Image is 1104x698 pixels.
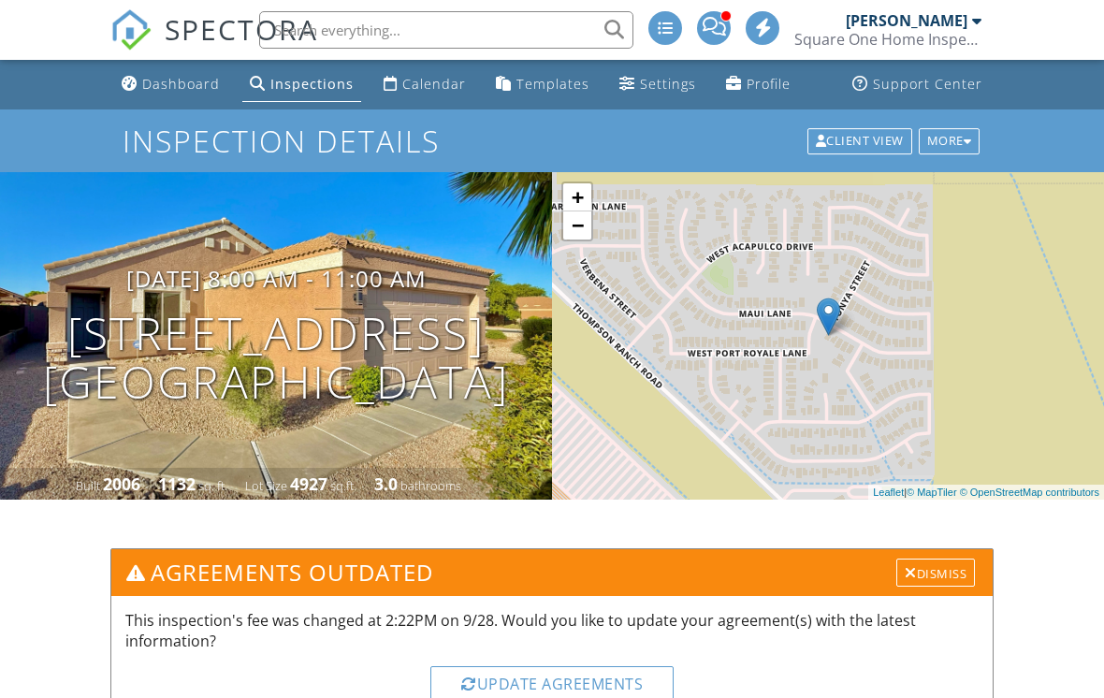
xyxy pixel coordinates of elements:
div: 3.0 [374,473,398,495]
h3: [DATE] 8:00 am - 11:00 am [126,266,427,291]
h1: Inspection Details [123,124,981,157]
div: Dismiss [896,559,975,587]
a: Settings [612,67,704,102]
a: Inspections [242,67,361,102]
span: sq. ft. [198,477,227,494]
div: 4927 [290,473,327,495]
div: [PERSON_NAME] [846,11,967,30]
a: Zoom out [563,211,591,240]
div: Square One Home Inspections, LLC [794,30,981,49]
a: SPECTORA [110,25,318,65]
a: Zoom in [563,183,591,211]
div: More [919,128,981,154]
div: Calendar [402,75,466,93]
a: Calendar [376,67,473,102]
h1: [STREET_ADDRESS] [GEOGRAPHIC_DATA] [43,309,509,408]
a: Leaflet [873,487,904,498]
div: Client View [807,128,912,154]
a: Templates [488,67,597,102]
h3: Agreements Outdated [111,549,993,595]
div: Settings [640,75,696,93]
div: Dashboard [142,75,220,93]
input: Search everything... [259,11,633,49]
div: Templates [516,75,589,93]
div: Inspections [270,75,354,93]
a: Profile [719,67,798,102]
span: bathrooms [400,477,461,494]
div: Profile [747,75,791,93]
a: © MapTiler [907,487,957,498]
span: sq.ft. [330,477,356,494]
div: 1132 [158,473,196,495]
a: Dashboard [114,67,227,102]
span: Lot Size [245,477,287,494]
a: © OpenStreetMap contributors [960,487,1099,498]
div: Support Center [873,75,982,93]
span: Built [76,477,100,494]
div: 2006 [103,473,140,495]
a: Support Center [845,67,990,102]
img: The Best Home Inspection Software - Spectora [110,9,152,51]
span: SPECTORA [165,9,318,49]
div: | [868,485,1104,501]
a: Client View [806,131,917,148]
